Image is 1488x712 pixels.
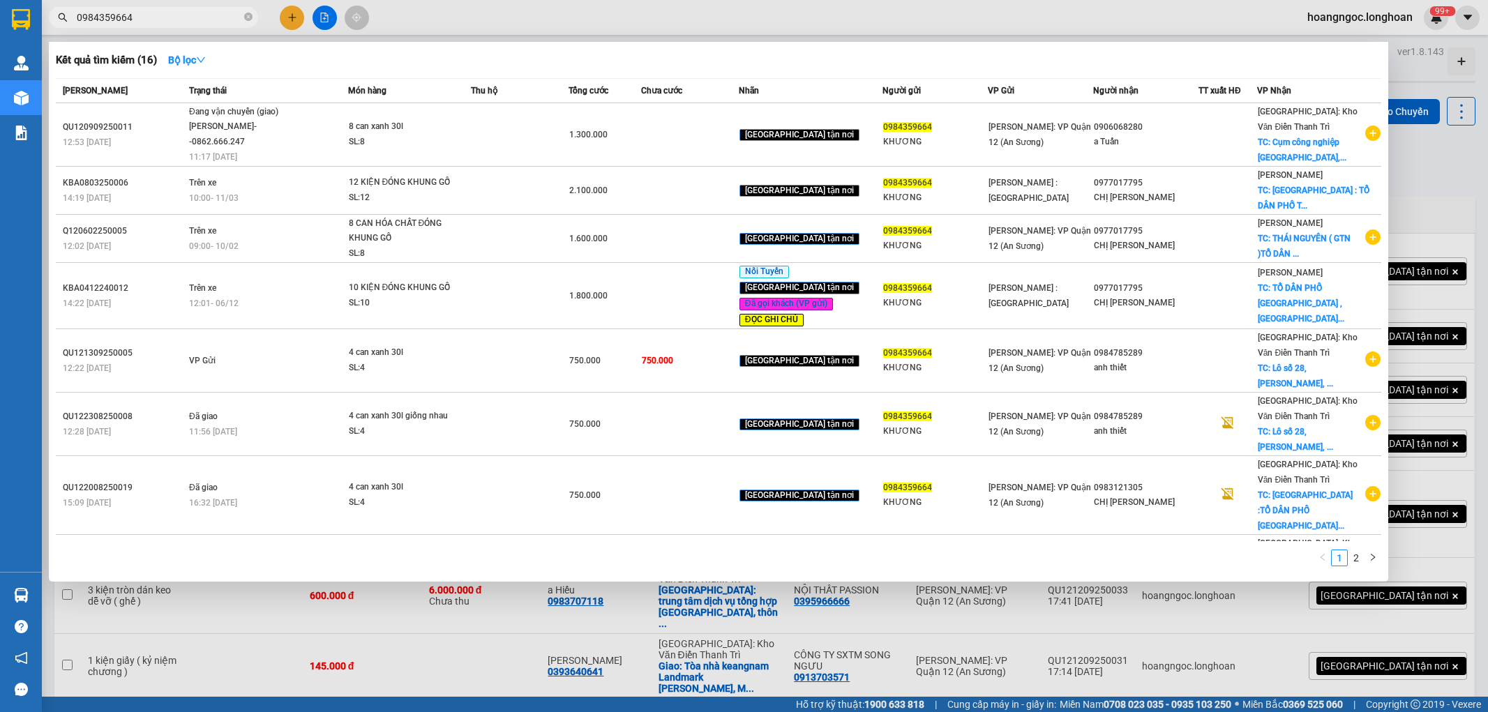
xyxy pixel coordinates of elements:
[15,683,28,696] span: message
[1094,135,1198,149] div: a Tuấn
[1094,224,1198,238] div: 0977017795
[1365,229,1381,245] span: plus-circle
[883,122,932,132] span: 0984359664
[349,216,453,246] div: 8 CAN HÓA CHẤT ĐÓNG KHUNG GỖ
[883,238,987,253] div: KHƯƠNG
[63,427,111,437] span: 12:28 [DATE]
[348,86,386,96] span: Món hàng
[349,409,453,424] div: 4 can xanh 30l giống nhau
[196,55,206,65] span: down
[349,175,453,190] div: 12 KIỆN ĐÓNG KHUNG GỖ
[1258,283,1344,324] span: TC: TỔ DÂN PHỐ [GEOGRAPHIC_DATA] , [GEOGRAPHIC_DATA]...
[349,495,453,510] div: SL: 4
[1314,550,1331,566] button: left
[883,483,932,492] span: 0984359664
[12,9,30,30] img: logo-vxr
[739,129,859,142] span: [GEOGRAPHIC_DATA] tận nơi
[1258,427,1333,452] span: TC: Lô số 28, [PERSON_NAME], ...
[1094,346,1198,361] div: 0984785289
[989,348,1091,373] span: [PERSON_NAME]: VP Quận 12 (An Sương)
[15,651,28,665] span: notification
[63,346,185,361] div: QU121309250005
[189,411,218,421] span: Đã giao
[569,490,601,500] span: 750.000
[1365,126,1381,141] span: plus-circle
[641,86,682,96] span: Chưa cước
[1094,480,1198,495] div: 0983121305
[569,234,608,243] span: 1.600.000
[1094,424,1198,439] div: anh thiết
[63,86,128,96] span: [PERSON_NAME]
[569,185,608,195] span: 2.100.000
[1314,550,1331,566] li: Previous Page
[569,86,608,96] span: Tổng cước
[1258,268,1323,278] span: [PERSON_NAME]
[1258,107,1358,132] span: [GEOGRAPHIC_DATA]: Kho Văn Điển Thanh Trì
[189,86,227,96] span: Trạng thái
[14,126,29,140] img: solution-icon
[1332,550,1347,566] a: 1
[63,137,111,147] span: 12:53 [DATE]
[14,588,29,603] img: warehouse-icon
[349,119,453,135] div: 8 can xanh 30l
[349,296,453,311] div: SL: 10
[989,283,1069,308] span: [PERSON_NAME] : [GEOGRAPHIC_DATA]
[989,122,1091,147] span: [PERSON_NAME]: VP Quận 12 (An Sương)
[883,135,987,149] div: KHƯƠNG
[1258,234,1351,259] span: TC: THÁI NGUYÊN ( GTN )TỔ DÂN ...
[989,411,1091,437] span: [PERSON_NAME]: VP Quận 12 (An Sương)
[1094,281,1198,296] div: 0977017795
[1258,538,1358,563] span: [GEOGRAPHIC_DATA]: Kho Văn Điển Thanh Trì
[883,190,987,205] div: KHƯƠNG
[63,498,111,508] span: 15:09 [DATE]
[349,280,453,296] div: 10 KIỆN ĐÓNG KHUNG GỖ
[1258,218,1323,228] span: [PERSON_NAME]
[1094,495,1198,510] div: CHỊ [PERSON_NAME]
[1258,396,1358,421] span: [GEOGRAPHIC_DATA]: Kho Văn Điển Thanh Trì
[244,13,253,21] span: close-circle
[349,135,453,150] div: SL: 8
[349,424,453,439] div: SL: 4
[244,11,253,24] span: close-circle
[883,178,932,188] span: 0984359664
[63,298,111,308] span: 14:22 [DATE]
[189,241,239,251] span: 09:00 - 10/02
[63,224,185,238] div: Q120602250005
[189,178,216,188] span: Trên xe
[56,53,157,68] h3: Kết quả tìm kiếm ( 16 )
[189,226,216,236] span: Trên xe
[63,480,185,495] div: QU122008250019
[1094,120,1198,135] div: 0906068280
[349,190,453,206] div: SL: 12
[349,345,453,361] div: 4 can xanh 30l
[883,361,987,375] div: KHƯƠNG
[349,361,453,376] div: SL: 4
[189,298,239,308] span: 12:01 - 06/12
[739,233,859,245] span: [GEOGRAPHIC_DATA] tận nơi
[1094,176,1198,190] div: 0977017795
[1348,550,1364,566] a: 2
[189,119,294,149] div: [PERSON_NAME]--0862.666.247
[189,356,216,365] span: VP Gửi
[569,291,608,301] span: 1.800.000
[15,620,28,633] span: question-circle
[883,226,932,236] span: 0984359664
[189,105,294,120] div: Đang vận chuyển (giao)
[1198,86,1241,96] span: TT xuất HĐ
[58,13,68,22] span: search
[63,363,111,373] span: 12:22 [DATE]
[1094,296,1198,310] div: CHỊ [PERSON_NAME]
[14,91,29,105] img: warehouse-icon
[63,120,185,135] div: QU120909250011
[189,283,216,293] span: Trên xe
[739,185,859,197] span: [GEOGRAPHIC_DATA] tận nơi
[739,418,859,431] span: [GEOGRAPHIC_DATA] tận nơi
[189,498,237,508] span: 16:32 [DATE]
[1094,190,1198,205] div: CHỊ [PERSON_NAME]
[1258,490,1353,531] span: TC: [GEOGRAPHIC_DATA] :TỔ DÂN PHỐ [GEOGRAPHIC_DATA]...
[739,86,759,96] span: Nhãn
[989,226,1091,251] span: [PERSON_NAME]: VP Quận 12 (An Sương)
[1094,238,1198,253] div: CHỊ [PERSON_NAME]
[569,419,601,429] span: 750.000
